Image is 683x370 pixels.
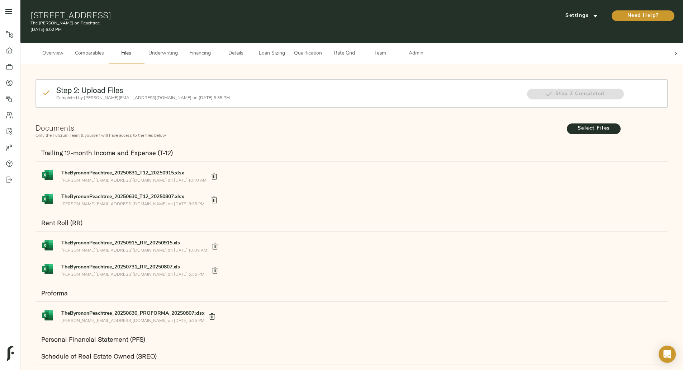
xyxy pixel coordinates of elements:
[41,352,157,360] strong: Schedule of Real Estate Owned (SREO)
[61,247,207,253] p: [PERSON_NAME][EMAIL_ADDRESS][DOMAIN_NAME] on [DATE] 10:09 AM
[56,95,520,101] p: Completed by [PERSON_NAME][EMAIL_ADDRESS][DOMAIN_NAME] on [DATE] 5:35 PM
[555,10,608,21] button: Settings
[39,49,66,58] span: Overview
[30,20,459,27] p: The [PERSON_NAME] on Peachtree
[35,305,222,328] a: TheByrononPeachtree_20250630_PROFORMA_20250807.xlsx[PERSON_NAME][EMAIL_ADDRESS][DOMAIN_NAME] on [...
[61,170,184,176] strong: Original File Name: BOP T12 08.31.2025.xlsx
[186,49,214,58] span: Financing
[148,49,178,58] span: Underwriting
[222,49,250,58] span: Details
[61,177,207,183] p: [PERSON_NAME][EMAIL_ADDRESS][DOMAIN_NAME] on [DATE] 10:10 AM
[258,49,285,58] span: Loan Sizing
[61,194,184,200] strong: Original File Name: BOP T12 06.30.2025.xlsx
[204,308,220,324] button: delete
[331,49,358,58] span: Rate Grid
[35,215,668,231] div: Rent Roll (RR)
[562,11,601,20] span: Settings
[612,10,674,21] button: Need Help?
[56,85,123,95] strong: Step 2: Upload Files
[659,346,676,363] div: Open Intercom Messenger
[35,188,224,212] a: TheByrononPeachtree_20250630_T12_20250807.xlsx[PERSON_NAME][EMAIL_ADDRESS][DOMAIN_NAME] on [DATE]...
[61,264,180,270] strong: Original File Name: BOP RR 07.31.2025.xls
[61,317,204,323] p: [PERSON_NAME][EMAIL_ADDRESS][DOMAIN_NAME] on [DATE] 5:35 PM
[61,311,204,316] strong: Original File Name: The Byron - Bridge Calc - June T-12.xlsx
[35,285,668,302] div: Proforma
[366,49,394,58] span: Team
[61,240,180,246] strong: Original File Name: BOP RR 09.15.2025.xls
[61,201,207,207] p: [PERSON_NAME][EMAIL_ADDRESS][DOMAIN_NAME] on [DATE] 5:35 PM
[402,49,430,58] span: Admin
[574,124,613,133] span: Select Files
[61,271,207,277] p: [PERSON_NAME][EMAIL_ADDRESS][DOMAIN_NAME] on [DATE] 5:35 PM
[207,262,223,278] button: delete
[41,335,145,343] strong: Personal Financial Statement (PFS)
[113,49,140,58] span: Files
[41,289,68,297] strong: Proforma
[206,192,222,208] button: delete
[30,27,459,33] p: [DATE] 6:02 PM
[567,123,621,134] span: Select Files
[294,49,322,58] span: Qualification
[75,49,104,58] span: Comparables
[30,10,459,20] h1: [STREET_ADDRESS]
[35,258,224,282] a: TheByrononPeachtree_20250731_RR_20250807.xls[PERSON_NAME][EMAIL_ADDRESS][DOMAIN_NAME] on [DATE] 5...
[41,219,82,227] strong: Rent Roll (RR)
[35,123,562,132] h2: Documents
[619,11,667,20] span: Need Help?
[35,234,224,258] a: TheByrononPeachtree_20250915_RR_20250915.xls[PERSON_NAME][EMAIL_ADDRESS][DOMAIN_NAME] on [DATE] 1...
[35,331,668,348] div: Personal Financial Statement (PFS)
[35,145,668,161] div: Trailing 12-month Income and Expense (T-12)
[35,348,668,365] div: Schedule of Real Estate Owned (SREO)
[7,346,14,361] img: logo
[35,132,562,139] p: Only the Fulcrum Team & yourself will have access to the files below
[207,238,223,254] button: delete
[35,164,224,188] a: TheByrononPeachtree_20250831_T12_20250915.xlsx[PERSON_NAME][EMAIL_ADDRESS][DOMAIN_NAME] on [DATE]...
[206,168,222,184] button: delete
[41,149,173,157] strong: Trailing 12-month Income and Expense (T-12)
